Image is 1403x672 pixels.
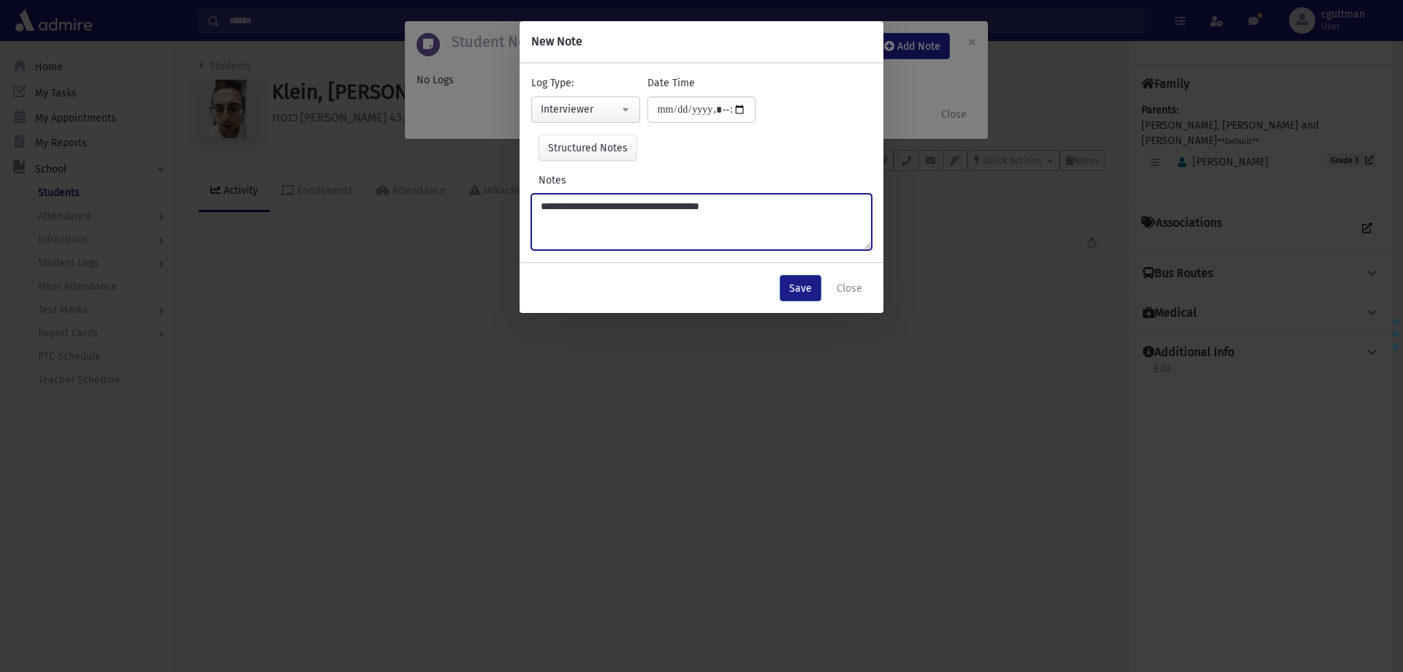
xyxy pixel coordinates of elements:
[541,102,619,117] div: Interviewer
[531,75,574,91] label: Log Type:
[647,75,695,91] label: Date Time
[531,33,582,50] h6: New Note
[539,135,637,161] button: Structured Notes
[531,97,640,123] button: Interviewer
